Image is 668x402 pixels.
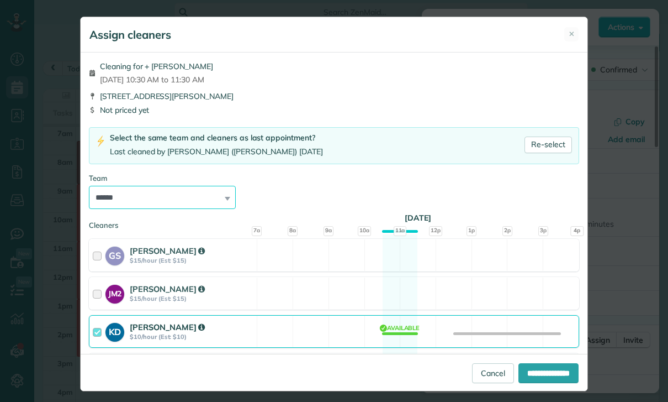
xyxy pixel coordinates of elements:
strong: $10/hour (Est: $10) [130,333,253,341]
a: Re-select [524,137,572,153]
strong: JM2 [105,285,124,300]
span: Cleaning for + [PERSON_NAME] [100,61,213,72]
strong: GS [105,247,124,262]
span: ✕ [569,29,575,39]
div: Not priced yet [89,105,579,116]
strong: [PERSON_NAME] [130,246,205,256]
strong: $15/hour (Est: $15) [130,295,253,302]
div: Cleaners [89,220,579,223]
a: Cancel [472,363,514,383]
div: Team [89,173,579,184]
div: Last cleaned by [PERSON_NAME] ([PERSON_NAME]) [DATE] [110,146,323,158]
strong: [PERSON_NAME] [130,322,205,332]
strong: [PERSON_NAME] [130,284,205,294]
strong: KD [105,323,124,338]
span: [DATE] 10:30 AM to 11:30 AM [100,74,213,85]
h5: Assign cleaners [89,27,171,43]
img: lightning-bolt-icon-94e5364df696ac2de96d3a42b8a9ff6ba979493684c50e6bbbcda72601fa0d29.png [96,135,105,147]
strong: $15/hour (Est: $15) [130,257,253,264]
div: [STREET_ADDRESS][PERSON_NAME] [89,91,579,102]
div: Select the same team and cleaners as last appointment? [110,132,323,144]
